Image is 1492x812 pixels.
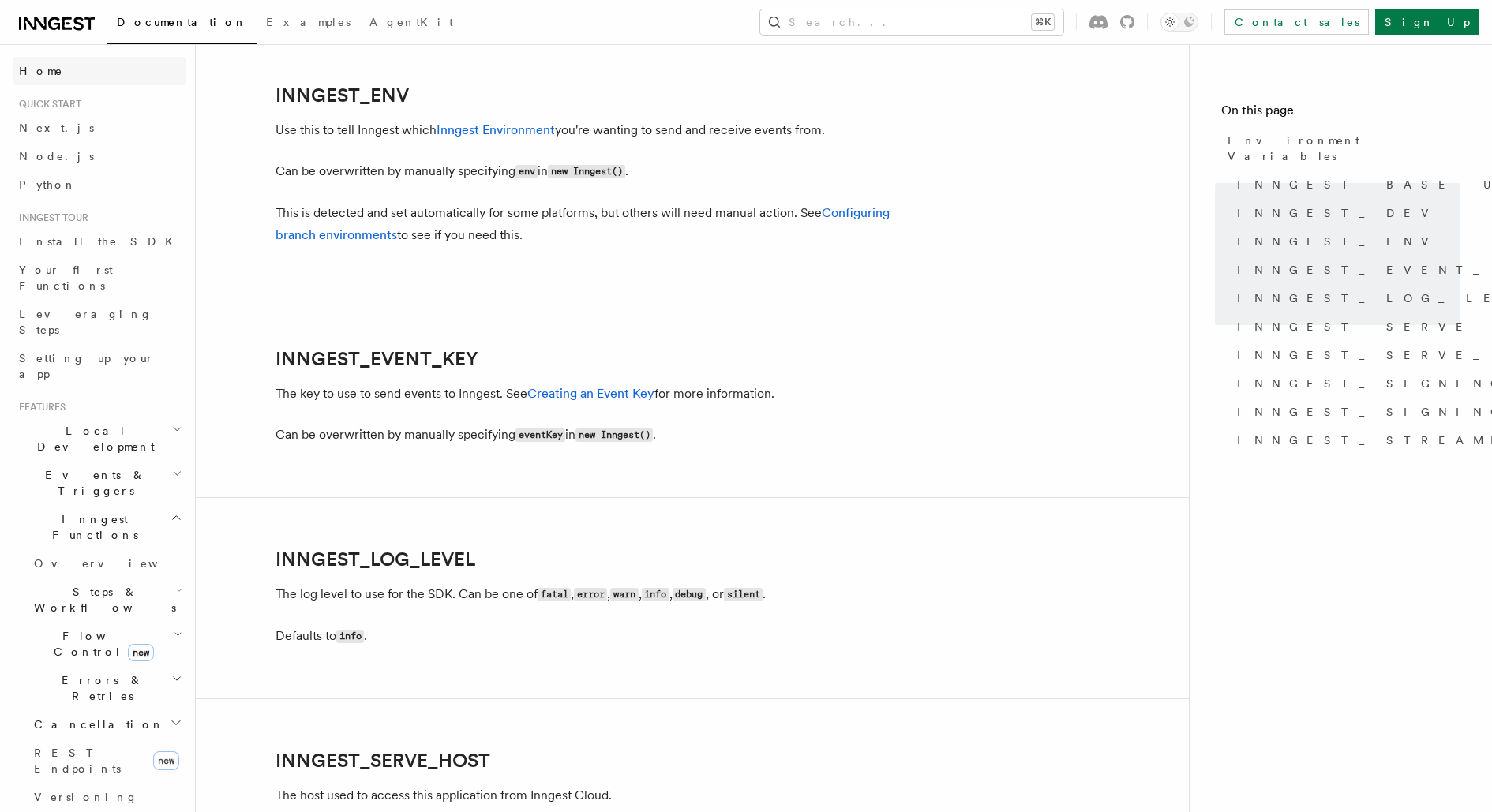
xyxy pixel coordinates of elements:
[527,386,654,401] a: Creating an Event Key
[1237,205,1438,221] span: INNGEST_DEV
[13,401,66,413] span: Features
[1032,14,1054,30] kbd: ⌘K
[1375,9,1479,35] a: Sign Up
[1231,312,1460,341] a: INNGEST_SERVE_HOST
[724,588,763,601] code: silent
[1231,398,1460,426] a: INNGEST_SIGNING_KEY_FALLBACK
[1231,341,1460,369] a: INNGEST_SERVE_PATH
[1228,133,1460,164] span: Environment Variables
[34,791,138,803] span: Versioning
[515,165,538,178] code: env
[1237,234,1438,249] span: INNGEST_ENV
[257,5,360,43] a: Examples
[28,549,186,578] a: Overview
[28,622,186,666] button: Flow Controlnew
[673,588,706,601] code: debug
[28,672,171,704] span: Errors & Retries
[34,747,121,775] span: REST Endpoints
[1221,101,1460,126] h4: On this page
[13,227,186,256] a: Install the SDK
[28,628,174,660] span: Flow Control
[1160,13,1198,32] button: Toggle dark mode
[642,588,669,601] code: info
[13,114,186,142] a: Next.js
[28,666,186,710] button: Errors & Retries
[13,423,172,455] span: Local Development
[1224,9,1369,35] a: Contact sales
[13,417,186,461] button: Local Development
[13,98,81,110] span: Quick start
[574,588,607,601] code: error
[276,348,478,370] a: INNGEST_EVENT_KEY
[128,644,154,661] span: new
[19,352,155,380] span: Setting up your app
[19,235,182,248] span: Install the SDK
[28,710,186,739] button: Cancellation
[369,16,453,28] span: AgentKit
[276,750,490,772] a: INNGEST_SERVE_HOST
[153,751,179,770] span: new
[276,119,907,141] p: Use this to tell Inngest which you're wanting to send and receive events from.
[1231,170,1460,199] a: INNGEST_BASE_URL
[276,784,907,806] p: The host used to access this application from Inngest Cloud.
[276,205,890,242] a: Configuring branch environments
[276,548,475,571] a: INNGEST_LOG_LEVEL
[548,165,625,178] code: new Inngest()
[13,461,186,505] button: Events & Triggers
[13,511,171,543] span: Inngest Functions
[266,16,351,28] span: Examples
[336,630,364,643] code: info
[575,428,653,442] code: new Inngest()
[13,344,186,388] a: Setting up your app
[760,9,1063,35] button: Search...⌘K
[19,264,113,292] span: Your first Functions
[276,160,907,183] p: Can be overwritten by manually specifying in .
[1231,426,1460,455] a: INNGEST_STREAMING
[13,142,186,170] a: Node.js
[28,578,186,622] button: Steps & Workflows
[538,588,571,601] code: fatal
[276,383,907,405] p: The key to use to send events to Inngest. See for more information.
[276,202,907,246] p: This is detected and set automatically for some platforms, but others will need manual action. Se...
[1231,199,1460,227] a: INNGEST_DEV
[28,584,176,616] span: Steps & Workflows
[360,5,463,43] a: AgentKit
[1231,369,1460,398] a: INNGEST_SIGNING_KEY
[19,308,152,336] span: Leveraging Steps
[28,739,186,783] a: REST Endpointsnew
[276,424,907,447] p: Can be overwritten by manually specifying in .
[515,428,565,442] code: eventKey
[34,557,197,570] span: Overview
[28,717,164,732] span: Cancellation
[1231,284,1460,312] a: INNGEST_LOG_LEVEL
[276,625,907,648] p: Defaults to .
[117,16,247,28] span: Documentation
[13,57,186,85] a: Home
[19,122,94,134] span: Next.js
[1221,126,1460,170] a: Environment Variables
[437,122,555,137] a: Inngest Environment
[1231,227,1460,256] a: INNGEST_ENV
[19,63,63,79] span: Home
[28,783,186,811] a: Versioning
[19,150,94,163] span: Node.js
[13,256,186,300] a: Your first Functions
[13,300,186,344] a: Leveraging Steps
[13,170,186,199] a: Python
[13,467,172,499] span: Events & Triggers
[13,505,186,549] button: Inngest Functions
[276,84,409,107] a: INNGEST_ENV
[1231,256,1460,284] a: INNGEST_EVENT_KEY
[19,178,77,191] span: Python
[13,211,88,224] span: Inngest tour
[276,583,907,606] p: The log level to use for the SDK. Can be one of , , , , , or .
[610,588,638,601] code: warn
[107,5,257,44] a: Documentation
